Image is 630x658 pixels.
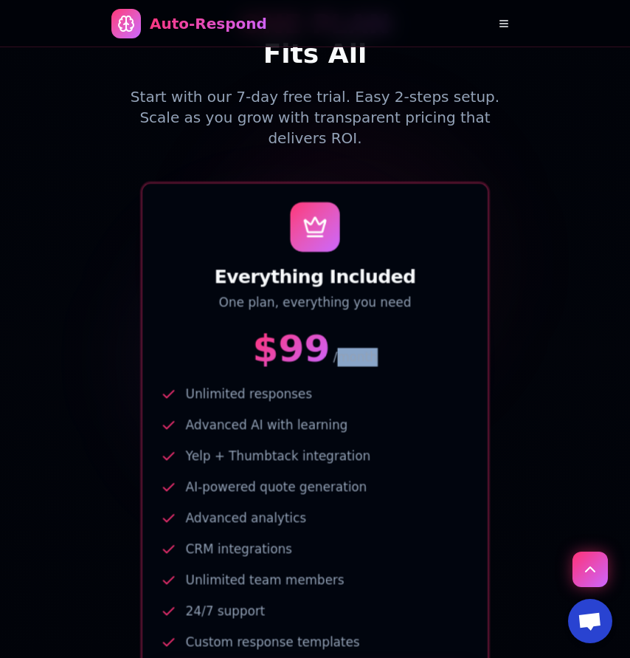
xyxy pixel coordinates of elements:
[186,603,266,621] span: 24/7 support
[161,294,469,312] p: One plan, everything you need
[252,329,330,366] span: $ 99
[568,599,612,643] a: Open chat
[111,86,519,148] p: Start with our 7-day free trial. Easy 2-steps setup. Scale as you grow with transparent pricing t...
[161,264,469,289] h3: Everything Included
[186,634,360,652] span: Custom response templates
[186,510,306,528] span: Advanced analytics
[186,448,371,466] span: Yelp + Thumbtack integration
[186,417,348,435] span: Advanced AI with learning
[333,348,378,366] span: /month
[150,13,267,34] div: Auto-Respond
[111,9,267,38] a: Auto-Respond
[263,38,367,69] span: Fits All
[186,541,292,559] span: CRM integrations
[572,552,608,587] button: Scroll to top
[186,385,312,404] span: Unlimited responses
[186,572,345,590] span: Unlimited team members
[186,479,367,497] span: AI-powered quote generation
